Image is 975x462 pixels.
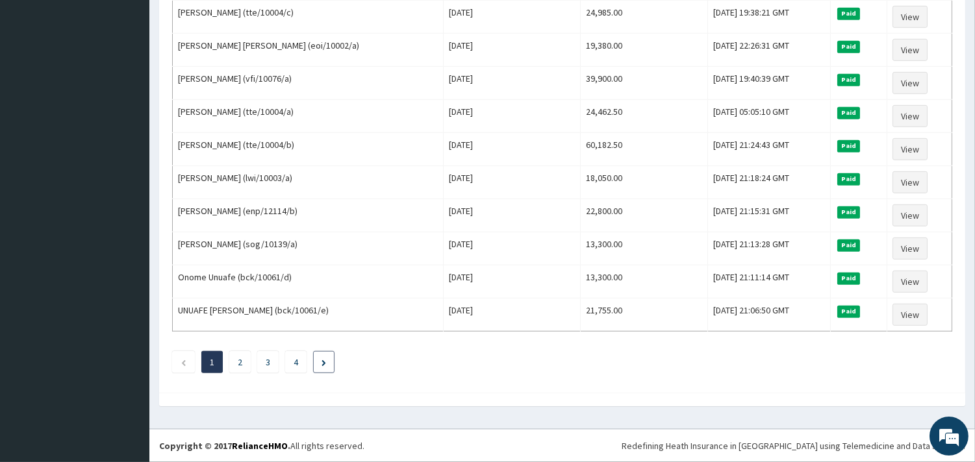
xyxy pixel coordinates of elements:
td: 24,985.00 [581,1,708,34]
td: [DATE] 22:26:31 GMT [707,34,830,67]
textarea: Type your message and hit 'Enter' [6,317,247,362]
div: Redefining Heath Insurance in [GEOGRAPHIC_DATA] using Telemedicine and Data Science! [622,439,965,452]
a: Page 2 [238,356,242,368]
span: Paid [837,107,861,119]
td: [DATE] [443,100,580,133]
td: 13,300.00 [581,232,708,265]
span: Paid [837,140,861,152]
span: We're online! [75,145,179,276]
td: [PERSON_NAME] (vfi/10076/a) [173,67,444,100]
td: 24,462.50 [581,100,708,133]
a: View [893,138,928,160]
div: Minimize live chat window [213,6,244,38]
a: View [893,237,928,260]
td: [PERSON_NAME] (tte/10004/a) [173,100,444,133]
a: View [893,72,928,94]
td: Onome Unuafe (bck/10061/d) [173,265,444,298]
td: [PERSON_NAME] (lwi/10003/a) [173,166,444,199]
span: Paid [837,74,861,86]
a: View [893,304,928,326]
td: [PERSON_NAME] (tte/10004/b) [173,133,444,166]
td: [DATE] 21:13:28 GMT [707,232,830,265]
td: [PERSON_NAME] [PERSON_NAME] (eoi/10002/a) [173,34,444,67]
td: 22,800.00 [581,199,708,232]
td: [PERSON_NAME] (sog/10139/a) [173,232,444,265]
span: Paid [837,8,861,19]
a: View [893,39,928,61]
td: UNUAFE [PERSON_NAME] (bck/10061/e) [173,298,444,332]
td: 39,900.00 [581,67,708,100]
span: Paid [837,239,861,251]
td: [DATE] [443,34,580,67]
td: [DATE] 21:15:31 GMT [707,199,830,232]
td: [DATE] 19:40:39 GMT [707,67,830,100]
td: 21,755.00 [581,298,708,332]
td: [PERSON_NAME] (tte/10004/c) [173,1,444,34]
a: Page 3 [266,356,270,368]
td: [DATE] [443,232,580,265]
a: View [893,105,928,127]
td: [DATE] [443,1,580,34]
td: [DATE] 21:18:24 GMT [707,166,830,199]
span: Paid [837,306,861,317]
a: View [893,171,928,193]
td: 19,380.00 [581,34,708,67]
td: [DATE] 21:06:50 GMT [707,298,830,332]
td: 13,300.00 [581,265,708,298]
td: [DATE] [443,298,580,332]
td: [DATE] 21:24:43 GMT [707,133,830,166]
td: [DATE] [443,67,580,100]
span: Paid [837,173,861,185]
div: Chat with us now [68,73,218,90]
td: [DATE] [443,265,580,298]
td: [PERSON_NAME] (enp/12114/b) [173,199,444,232]
strong: Copyright © 2017 . [159,440,290,452]
footer: All rights reserved. [149,429,975,462]
td: [DATE] [443,166,580,199]
td: [DATE] 21:11:14 GMT [707,265,830,298]
td: [DATE] [443,199,580,232]
a: View [893,204,928,226]
span: Paid [837,41,861,53]
img: d_794563401_company_1708531726252_794563401 [24,65,53,97]
a: Page 4 [294,356,298,368]
span: Paid [837,206,861,218]
td: [DATE] 19:38:21 GMT [707,1,830,34]
td: [DATE] [443,133,580,166]
td: 18,050.00 [581,166,708,199]
a: View [893,6,928,28]
a: Page 1 is your current page [210,356,214,368]
a: View [893,271,928,293]
td: [DATE] 05:05:10 GMT [707,100,830,133]
a: RelianceHMO [232,440,288,452]
a: Next page [322,356,326,368]
td: 60,182.50 [581,133,708,166]
span: Paid [837,273,861,284]
a: Previous page [181,356,186,368]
